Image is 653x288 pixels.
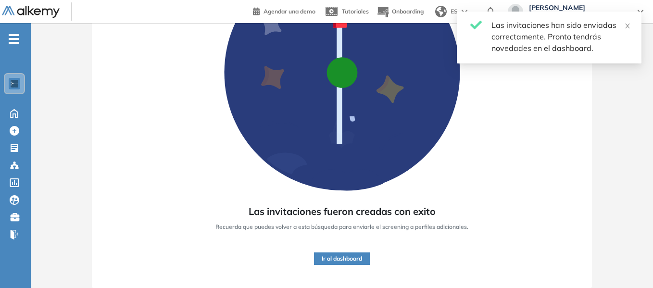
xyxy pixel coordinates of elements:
div: Las invitaciones han sido enviadas correctamente. Pronto tendrás novedades en el dashboard. [491,19,630,54]
span: close [624,23,631,29]
span: Agendar una demo [264,8,315,15]
img: Logo [2,6,60,18]
span: [PERSON_NAME] [529,4,628,12]
span: Tutoriales [342,8,369,15]
a: Agendar una demo [253,5,315,16]
button: Onboarding [377,1,424,22]
img: https://assets.alkemy.org/workspaces/1802/d452bae4-97f6-47ab-b3bf-1c40240bc960.jpg [11,80,18,88]
span: Onboarding [392,8,424,15]
span: Recuerda que puedes volver a esta búsqueda para enviarle el screening a perfiles adicionales. [215,223,468,231]
i: - [9,38,19,40]
img: world [435,6,447,17]
img: arrow [462,10,467,13]
span: Las invitaciones fueron creadas con exito [249,204,436,219]
span: ES [451,7,458,16]
button: Ir al dashboard [314,252,370,265]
